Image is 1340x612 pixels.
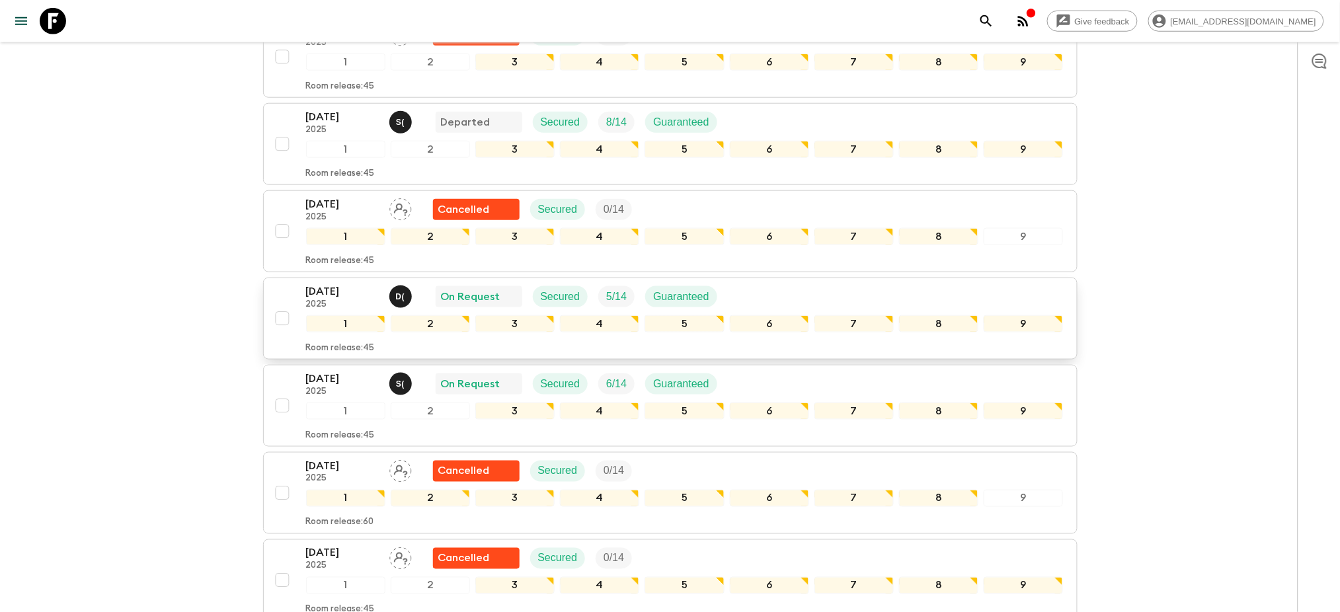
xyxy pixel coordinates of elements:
p: 8 / 14 [606,114,627,130]
p: 2025 [306,474,379,484]
div: Secured [533,373,588,395]
p: On Request [441,376,500,392]
div: Trip Fill [596,199,632,220]
div: 6 [730,141,809,158]
p: Secured [541,289,580,305]
span: Assign pack leader [389,551,412,562]
div: 7 [814,141,894,158]
p: [DATE] [306,196,379,212]
div: 7 [814,54,894,71]
p: Departed [441,114,491,130]
span: Give feedback [1068,17,1137,26]
div: 9 [984,228,1063,245]
button: [DATE]2025Assign pack leaderFlash Pack cancellationSecuredTrip Fill123456789Room release:60 [263,452,1078,534]
p: 5 / 14 [606,289,627,305]
p: [DATE] [306,458,379,474]
div: 8 [899,315,978,332]
div: 9 [984,141,1063,158]
div: 8 [899,228,978,245]
div: 8 [899,54,978,71]
div: 3 [475,54,555,71]
button: menu [8,8,34,34]
p: 0 / 14 [604,551,624,566]
button: D( [389,286,414,308]
div: Secured [530,199,586,220]
p: Room release: 45 [306,256,375,266]
div: 1 [306,315,385,332]
div: 3 [475,228,555,245]
div: 5 [645,490,724,507]
div: 6 [730,490,809,507]
div: Secured [530,461,586,482]
p: [DATE] [306,284,379,299]
p: Guaranteed [653,114,709,130]
div: 1 [306,228,385,245]
p: Secured [541,114,580,130]
div: 6 [730,54,809,71]
div: 2 [391,228,470,245]
p: Cancelled [438,463,490,479]
p: Guaranteed [653,289,709,305]
span: Assign pack leader [389,202,412,213]
div: Trip Fill [596,461,632,482]
p: [DATE] [306,371,379,387]
p: 0 / 14 [604,202,624,217]
div: [EMAIL_ADDRESS][DOMAIN_NAME] [1148,11,1324,32]
button: [DATE]2025Assign pack leaderFlash Pack cancellationSecuredTrip Fill123456789Room release:45 [263,16,1078,98]
a: Give feedback [1047,11,1138,32]
button: [DATE]2025Assign pack leaderFlash Pack cancellationSecuredTrip Fill123456789Room release:45 [263,190,1078,272]
p: 2025 [306,561,379,572]
div: 4 [560,141,639,158]
p: S ( [396,379,405,389]
div: 8 [899,490,978,507]
div: 3 [475,577,555,594]
p: 2025 [306,212,379,223]
p: 2025 [306,38,379,48]
button: [DATE]2025Dedi (Komang) WardanaOn RequestSecuredTrip FillGuaranteed123456789Room release:45 [263,278,1078,360]
p: Cancelled [438,202,490,217]
span: Shandy (Putu) Sandhi Astra Juniawan [389,115,414,126]
div: 4 [560,228,639,245]
p: Secured [541,376,580,392]
div: 8 [899,577,978,594]
div: 5 [645,54,724,71]
p: Room release: 45 [306,430,375,441]
div: Trip Fill [598,286,635,307]
p: Cancelled [438,551,490,566]
div: 7 [814,577,894,594]
div: Trip Fill [596,548,632,569]
div: 5 [645,228,724,245]
div: Flash Pack cancellation [433,461,520,482]
p: Room release: 45 [306,343,375,354]
div: 8 [899,141,978,158]
p: Secured [538,202,578,217]
span: Shandy (Putu) Sandhi Astra Juniawan [389,377,414,387]
span: Assign pack leader [389,464,412,475]
div: 3 [475,490,555,507]
div: 2 [391,490,470,507]
div: 6 [730,228,809,245]
div: 8 [899,402,978,420]
div: 7 [814,402,894,420]
div: 9 [984,577,1063,594]
div: 6 [730,577,809,594]
div: 4 [560,402,639,420]
p: [DATE] [306,109,379,125]
button: [DATE]2025Shandy (Putu) Sandhi Astra JuniawanOn RequestSecuredTrip FillGuaranteed123456789Room re... [263,365,1078,447]
div: 4 [560,490,639,507]
p: 2025 [306,387,379,397]
div: 2 [391,577,470,594]
p: Secured [538,551,578,566]
p: [DATE] [306,545,379,561]
div: 3 [475,402,555,420]
div: 1 [306,577,385,594]
div: Secured [530,548,586,569]
span: Dedi (Komang) Wardana [389,289,414,300]
div: Flash Pack cancellation [433,199,520,220]
div: 9 [984,490,1063,507]
p: On Request [441,289,500,305]
div: 1 [306,54,385,71]
button: [DATE]2025Shandy (Putu) Sandhi Astra JuniawanDepartedSecuredTrip FillGuaranteed123456789Room rele... [263,103,1078,185]
div: 5 [645,141,724,158]
p: D ( [396,291,405,302]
